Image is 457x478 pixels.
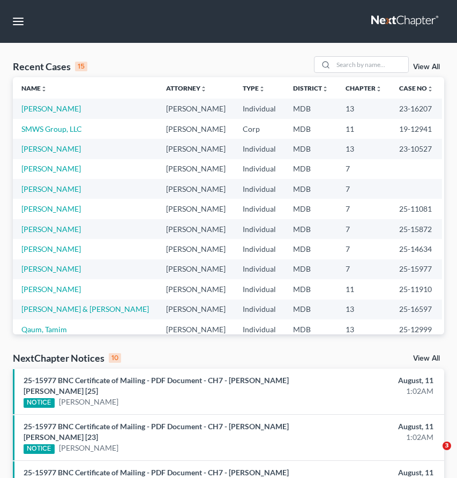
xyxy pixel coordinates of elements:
[391,239,442,259] td: 25-14634
[21,325,67,334] a: Qaum, Tamim
[284,279,337,299] td: MDB
[391,319,442,339] td: 25-12999
[346,84,382,92] a: Chapterunfold_more
[234,179,284,199] td: Individual
[13,60,87,73] div: Recent Cases
[427,86,433,92] i: unfold_more
[284,219,337,239] td: MDB
[391,99,442,118] td: 23-16207
[21,144,81,153] a: [PERSON_NAME]
[158,300,234,319] td: [PERSON_NAME]
[284,319,337,339] td: MDB
[158,159,234,179] td: [PERSON_NAME]
[337,319,391,339] td: 13
[337,239,391,259] td: 7
[158,99,234,118] td: [PERSON_NAME]
[234,279,284,299] td: Individual
[158,279,234,299] td: [PERSON_NAME]
[284,139,337,159] td: MDB
[284,239,337,259] td: MDB
[337,199,391,219] td: 7
[337,219,391,239] td: 7
[284,199,337,219] td: MDB
[24,422,289,442] a: 25-15977 BNC Certificate of Mailing - PDF Document - CH7 - [PERSON_NAME] [PERSON_NAME] [23]
[284,259,337,279] td: MDB
[158,119,234,139] td: [PERSON_NAME]
[200,86,207,92] i: unfold_more
[391,119,442,139] td: 19-12941
[24,444,55,454] div: NOTICE
[41,86,47,92] i: unfold_more
[376,86,382,92] i: unfold_more
[158,139,234,159] td: [PERSON_NAME]
[337,99,391,118] td: 13
[337,259,391,279] td: 7
[234,300,284,319] td: Individual
[21,184,81,193] a: [PERSON_NAME]
[391,279,442,299] td: 25-11910
[234,319,284,339] td: Individual
[391,219,442,239] td: 25-15872
[284,179,337,199] td: MDB
[21,244,81,253] a: [PERSON_NAME]
[21,164,81,173] a: [PERSON_NAME]
[21,124,82,133] a: SMWS Group, LLC
[391,139,442,159] td: 23-10527
[399,84,433,92] a: Case Nounfold_more
[21,264,81,273] a: [PERSON_NAME]
[158,219,234,239] td: [PERSON_NAME]
[284,159,337,179] td: MDB
[284,300,337,319] td: MDB
[421,442,446,467] iframe: Intercom live chat
[284,119,337,139] td: MDB
[259,86,265,92] i: unfold_more
[304,375,433,386] div: August, 11
[21,225,81,234] a: [PERSON_NAME]
[21,304,149,313] a: [PERSON_NAME] & [PERSON_NAME]
[304,432,433,443] div: 1:02AM
[234,239,284,259] td: Individual
[158,239,234,259] td: [PERSON_NAME]
[234,99,284,118] td: Individual
[234,259,284,279] td: Individual
[109,353,121,363] div: 10
[75,62,87,71] div: 15
[158,199,234,219] td: [PERSON_NAME]
[304,421,433,432] div: August, 11
[337,179,391,199] td: 7
[234,199,284,219] td: Individual
[166,84,207,92] a: Attorneyunfold_more
[13,352,121,364] div: NextChapter Notices
[337,159,391,179] td: 7
[337,119,391,139] td: 11
[21,204,81,213] a: [PERSON_NAME]
[337,139,391,159] td: 13
[21,84,47,92] a: Nameunfold_more
[59,397,118,407] a: [PERSON_NAME]
[391,259,442,279] td: 25-15977
[24,376,289,395] a: 25-15977 BNC Certificate of Mailing - PDF Document - CH7 - [PERSON_NAME] [PERSON_NAME] [25]
[333,57,408,72] input: Search by name...
[21,104,81,113] a: [PERSON_NAME]
[24,398,55,408] div: NOTICE
[337,300,391,319] td: 13
[293,84,328,92] a: Districtunfold_more
[158,259,234,279] td: [PERSON_NAME]
[234,139,284,159] td: Individual
[304,467,433,478] div: August, 11
[234,159,284,179] td: Individual
[59,443,118,453] a: [PERSON_NAME]
[413,355,440,362] a: View All
[234,219,284,239] td: Individual
[391,300,442,319] td: 25-16597
[234,119,284,139] td: Corp
[21,285,81,294] a: [PERSON_NAME]
[158,319,234,339] td: [PERSON_NAME]
[443,442,451,450] span: 3
[304,386,433,397] div: 1:02AM
[413,63,440,71] a: View All
[391,199,442,219] td: 25-11081
[337,279,391,299] td: 11
[284,99,337,118] td: MDB
[158,179,234,199] td: [PERSON_NAME]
